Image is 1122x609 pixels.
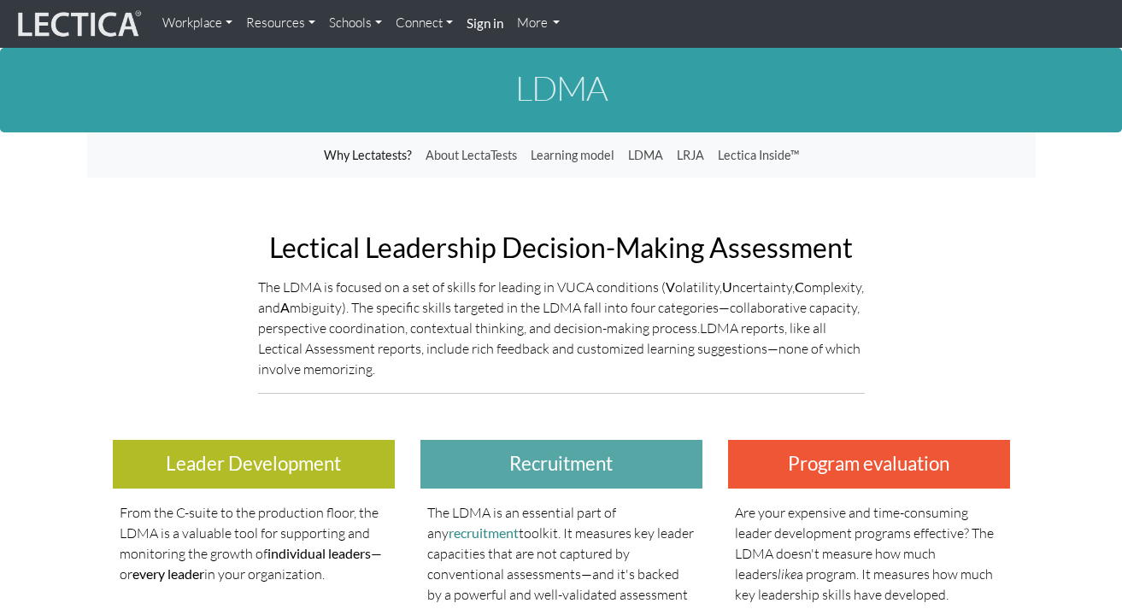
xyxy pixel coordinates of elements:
h1: LDMA [87,69,1036,107]
a: Sign in [460,7,510,41]
p: The LDMA is focused on a set of skills for leading in VUCA conditions ( olatility, ncertainty, om... [258,277,865,379]
a: Learning model [524,139,621,172]
strong: A [280,299,290,315]
p: Are your expensive and time-consuming leader development programs effective? The LDMA doesn't mea... [735,502,1003,605]
h3: Leader Development [113,440,395,489]
strong: individual leaders [267,545,371,561]
strong: V [666,278,675,295]
h3: Program evaluation [728,440,1010,489]
a: Connect [389,7,460,40]
em: like [778,565,796,583]
p: From the C-suite to the production floor, the LDMA is a valuable tool for supporting and monitori... [120,502,388,584]
a: LDMA [621,139,670,172]
a: More [510,7,567,40]
strong: every leader [132,565,204,582]
img: lecticalive [14,8,142,40]
h3: Recruitment [420,440,702,489]
a: Lectica Inside™ [711,139,806,172]
a: About LectaTests [419,139,524,172]
a: Why Lectatests? [317,139,419,172]
strong: Sign in [467,15,503,31]
strong: C [795,278,804,295]
h2: Lectical Leadership Decision-Making Assessment [258,232,865,262]
a: Schools [322,7,389,40]
a: LRJA [670,139,711,172]
a: Workplace [156,7,239,40]
a: recruitment [449,524,519,541]
a: Resources [239,7,322,40]
strong: U [722,278,732,295]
